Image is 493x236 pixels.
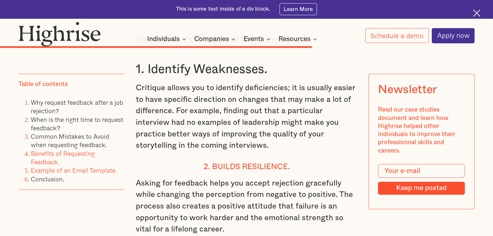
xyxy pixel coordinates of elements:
img: Highrise logo [18,22,101,47]
a: Learn More [279,3,317,15]
div: Companies [194,35,229,43]
div: Newsletter [378,83,437,97]
div: Events [243,35,272,43]
a: Apply now [432,28,475,43]
p: Critique allows you to identify deficiencies; it is usually easier to have specific direction on ... [136,82,357,152]
div: Individuals [147,35,180,43]
a: Benefits of Requesting Feedback. [31,149,95,166]
div: Table of contents [18,80,68,88]
div: Resources [278,35,319,43]
h4: 2. Builds Resilience. [136,162,357,172]
a: Conclusion. [31,174,64,184]
div: Resources [278,35,311,43]
a: When is the right time to request feedback? [31,115,123,133]
form: Modal Form [378,164,465,195]
input: Keep me posted [378,182,465,195]
a: Example of an Email Template. [31,166,117,175]
div: Events [243,35,264,43]
p: Asking for feedback helps you accept rejection gracefully while changing the perception from nega... [136,178,357,235]
a: Schedule a demo [365,28,429,43]
div: Individuals [147,35,188,43]
div: This is some text inside of a div block. [176,5,270,13]
img: Cross icon [473,9,480,17]
h3: 1. Identify Weaknesses. [136,62,357,77]
div: Read our case studies document and learn how Highrise helped other individuals to improve their p... [378,106,465,155]
a: Why request feedback after a job rejection? [31,98,123,115]
input: Your e-mail [378,164,465,178]
a: Common Mistakes to Avoid when requesting feedback. [31,132,109,149]
div: Companies [194,35,237,43]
